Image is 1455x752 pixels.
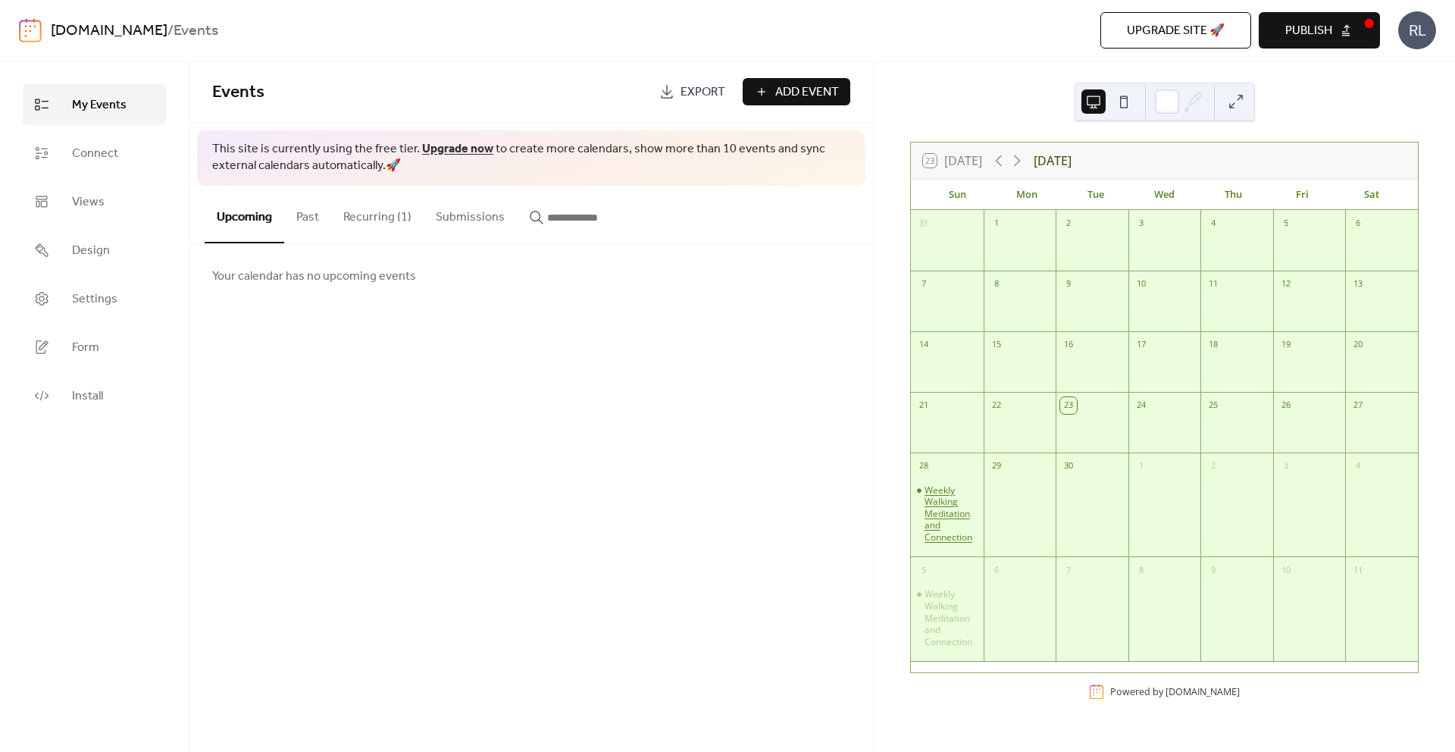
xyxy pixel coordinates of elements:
[1278,397,1294,414] div: 26
[1278,276,1294,293] div: 12
[911,588,984,647] div: Weekly Walking Meditation and Connection
[1350,397,1366,414] div: 27
[23,133,166,174] a: Connect
[72,96,127,114] span: My Events
[988,397,1005,414] div: 22
[1278,215,1294,232] div: 5
[915,397,932,414] div: 21
[422,137,493,161] a: Upgrade now
[915,562,932,578] div: 5
[1278,337,1294,353] div: 19
[51,17,167,45] a: [DOMAIN_NAME]
[1060,397,1077,414] div: 23
[1278,458,1294,475] div: 3
[1133,562,1150,578] div: 8
[1127,22,1225,40] span: Upgrade site 🚀
[212,76,264,109] span: Events
[1337,180,1406,210] div: Sat
[424,186,517,242] button: Submissions
[1350,337,1366,353] div: 20
[915,337,932,353] div: 14
[923,180,992,210] div: Sun
[1060,562,1077,578] div: 7
[1060,276,1077,293] div: 9
[1350,458,1366,475] div: 4
[911,484,984,544] div: Weekly Walking Meditation and Connection
[988,215,1005,232] div: 1
[72,339,99,357] span: Form
[331,186,424,242] button: Recurring (1)
[23,181,166,222] a: Views
[174,17,218,45] b: Events
[23,327,166,368] a: Form
[1060,458,1077,475] div: 30
[1130,180,1199,210] div: Wed
[72,387,103,406] span: Install
[1350,276,1366,293] div: 13
[72,290,117,309] span: Settings
[23,84,166,125] a: My Events
[1350,215,1366,232] div: 6
[988,458,1005,475] div: 29
[1133,458,1150,475] div: 1
[915,458,932,475] div: 28
[925,588,978,647] div: Weekly Walking Meditation and Connection
[1350,562,1366,578] div: 11
[1205,458,1222,475] div: 2
[1199,180,1268,210] div: Thu
[1259,12,1380,49] button: Publish
[1205,337,1222,353] div: 18
[1205,562,1222,578] div: 9
[925,484,978,544] div: Weekly Walking Meditation and Connection
[915,215,932,232] div: 31
[72,242,110,260] span: Design
[23,375,166,416] a: Install
[988,337,1005,353] div: 15
[1205,276,1222,293] div: 11
[212,268,416,286] span: Your calendar has no upcoming events
[1278,562,1294,578] div: 10
[72,145,118,163] span: Connect
[1133,276,1150,293] div: 10
[1268,180,1337,210] div: Fri
[284,186,331,242] button: Past
[1110,685,1240,698] div: Powered by
[1133,397,1150,414] div: 24
[992,180,1061,210] div: Mon
[23,278,166,319] a: Settings
[1398,11,1436,49] div: RL
[1100,12,1251,49] button: Upgrade site 🚀
[1285,22,1332,40] span: Publish
[1205,397,1222,414] div: 25
[1060,215,1077,232] div: 2
[1133,215,1150,232] div: 3
[1205,215,1222,232] div: 4
[1166,685,1240,698] a: [DOMAIN_NAME]
[743,78,850,105] button: Add Event
[988,276,1005,293] div: 8
[1061,180,1130,210] div: Tue
[681,83,725,102] span: Export
[72,193,105,211] span: Views
[915,276,932,293] div: 7
[648,78,737,105] a: Export
[19,18,42,42] img: logo
[205,186,284,243] button: Upcoming
[23,230,166,271] a: Design
[1060,337,1077,353] div: 16
[1034,152,1072,170] div: [DATE]
[167,17,174,45] b: /
[212,141,850,175] span: This site is currently using the free tier. to create more calendars, show more than 10 events an...
[775,83,839,102] span: Add Event
[988,562,1005,578] div: 6
[1133,337,1150,353] div: 17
